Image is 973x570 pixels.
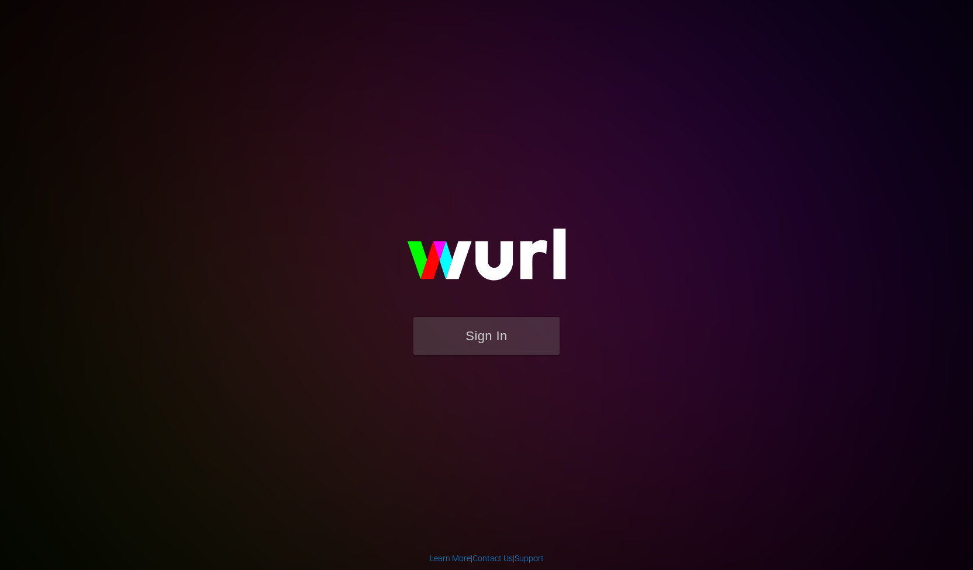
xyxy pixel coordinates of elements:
a: Contact Us [472,554,513,563]
a: Support [515,554,544,563]
button: Sign In [413,317,560,355]
a: Learn More [430,554,471,563]
img: wurl-logo-on-black-223613ac3d8ba8fe6dc639794a292ebdb59501304c7dfd60c99c58986ef67473.svg [370,203,603,317]
div: | | [430,552,544,564]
